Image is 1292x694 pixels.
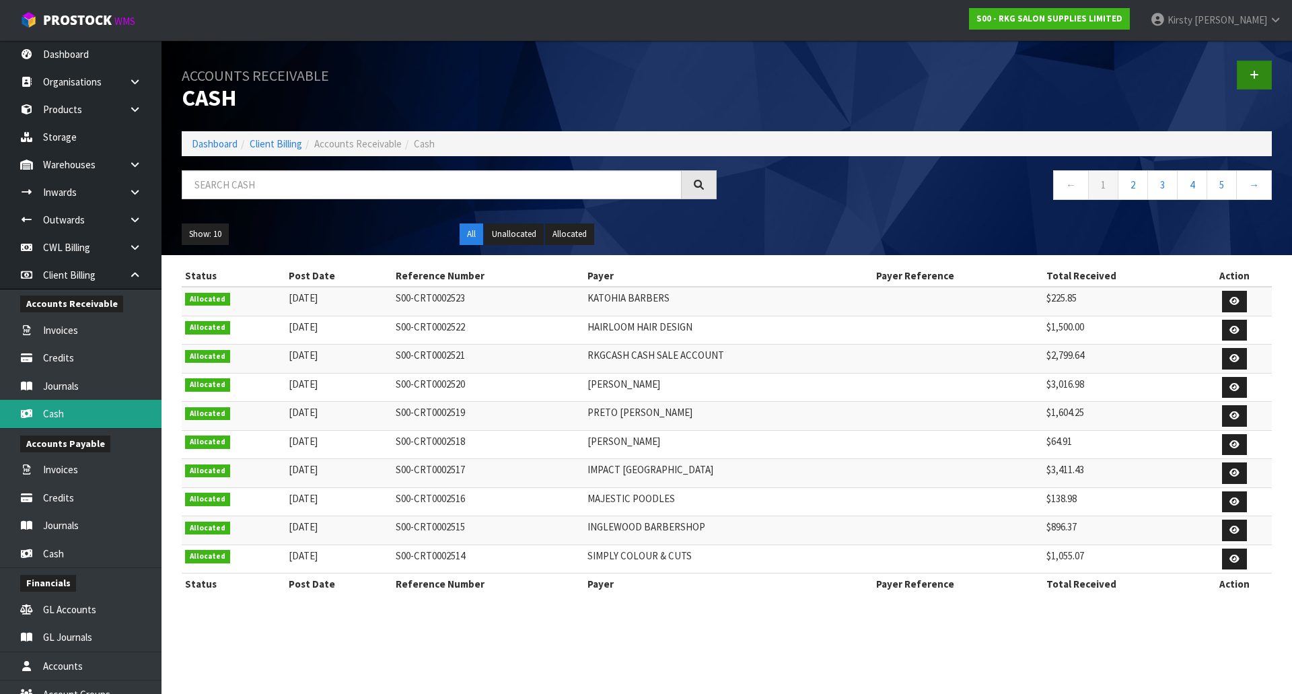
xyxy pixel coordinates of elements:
[392,545,585,574] td: S00-CRT0002514
[285,459,392,488] td: [DATE]
[1043,487,1197,516] td: $138.98
[873,265,1043,287] th: Payer Reference
[1053,170,1089,199] a: ←
[185,464,230,478] span: Allocated
[460,223,483,245] button: All
[185,378,230,392] span: Allocated
[185,407,230,421] span: Allocated
[584,265,872,287] th: Payer
[1088,170,1118,199] a: 1
[392,316,585,345] td: S00-CRT0002522
[114,15,135,28] small: WMS
[185,293,230,306] span: Allocated
[1236,170,1272,199] a: →
[392,287,585,316] td: S00-CRT0002523
[584,287,872,316] td: KATOHIA BARBERS
[1043,430,1197,459] td: $64.91
[185,493,230,506] span: Allocated
[584,316,872,345] td: HAIRLOOM HAIR DESIGN
[182,265,285,287] th: Status
[1197,265,1272,287] th: Action
[285,373,392,402] td: [DATE]
[1043,373,1197,402] td: $3,016.98
[285,287,392,316] td: [DATE]
[392,516,585,545] td: S00-CRT0002515
[392,345,585,374] td: S00-CRT0002521
[1207,170,1237,199] a: 5
[584,545,872,574] td: SIMPLY COLOUR & CUTS
[392,373,585,402] td: S00-CRT0002520
[185,350,230,363] span: Allocated
[182,170,682,199] input: Search cash
[545,223,594,245] button: Allocated
[1177,170,1207,199] a: 4
[20,436,110,452] span: Accounts Payable
[285,265,392,287] th: Post Date
[584,487,872,516] td: MAJESTIC POODLES
[414,137,435,150] span: Cash
[185,321,230,335] span: Allocated
[185,550,230,563] span: Allocated
[20,575,76,592] span: Financials
[392,430,585,459] td: S00-CRT0002518
[584,402,872,431] td: PRETO [PERSON_NAME]
[250,137,302,150] a: Client Billing
[873,574,1043,595] th: Payer Reference
[285,487,392,516] td: [DATE]
[182,61,717,111] h1: Cash
[392,459,585,488] td: S00-CRT0002517
[314,137,402,150] span: Accounts Receivable
[1043,316,1197,345] td: $1,500.00
[1147,170,1178,199] a: 3
[1043,459,1197,488] td: $3,411.43
[1043,265,1197,287] th: Total Received
[1118,170,1148,199] a: 2
[285,430,392,459] td: [DATE]
[1043,516,1197,545] td: $896.37
[182,223,229,245] button: Show: 10
[584,345,872,374] td: RKGCASH CASH SALE ACCOUNT
[185,522,230,535] span: Allocated
[20,296,123,312] span: Accounts Receivable
[392,574,585,595] th: Reference Number
[485,223,544,245] button: Unallocated
[1194,13,1267,26] span: [PERSON_NAME]
[1043,345,1197,374] td: $2,799.64
[969,8,1130,30] a: S00 - RKG SALON SUPPLIES LIMITED
[584,574,872,595] th: Payer
[1197,574,1272,595] th: Action
[192,137,238,150] a: Dashboard
[584,373,872,402] td: [PERSON_NAME]
[20,11,37,28] img: cube-alt.png
[584,430,872,459] td: [PERSON_NAME]
[182,66,329,85] small: Accounts Receivable
[43,11,112,29] span: ProStock
[285,516,392,545] td: [DATE]
[1043,402,1197,431] td: $1,604.25
[737,170,1272,203] nav: Page navigation
[584,516,872,545] td: INGLEWOOD BARBERSHOP
[584,459,872,488] td: IMPACT [GEOGRAPHIC_DATA]
[1043,287,1197,316] td: $225.85
[1043,545,1197,574] td: $1,055.07
[1168,13,1192,26] span: Kirsty
[182,574,285,595] th: Status
[976,13,1122,24] strong: S00 - RKG SALON SUPPLIES LIMITED
[392,402,585,431] td: S00-CRT0002519
[285,316,392,345] td: [DATE]
[285,574,392,595] th: Post Date
[392,265,585,287] th: Reference Number
[1043,574,1197,595] th: Total Received
[285,345,392,374] td: [DATE]
[185,436,230,449] span: Allocated
[285,545,392,574] td: [DATE]
[392,487,585,516] td: S00-CRT0002516
[285,402,392,431] td: [DATE]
